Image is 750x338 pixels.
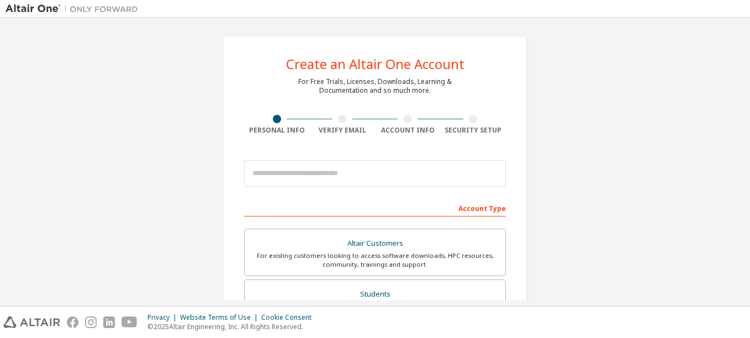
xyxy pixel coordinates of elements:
[6,3,144,14] img: Altair One
[3,316,60,328] img: altair_logo.svg
[103,316,115,328] img: linkedin.svg
[251,236,499,251] div: Altair Customers
[244,126,310,135] div: Personal Info
[375,126,441,135] div: Account Info
[147,313,180,322] div: Privacy
[286,57,464,71] div: Create an Altair One Account
[85,316,97,328] img: instagram.svg
[261,313,318,322] div: Cookie Consent
[67,316,78,328] img: facebook.svg
[441,126,506,135] div: Security Setup
[251,287,499,302] div: Students
[298,77,452,95] div: For Free Trials, Licenses, Downloads, Learning & Documentation and so much more.
[122,316,138,328] img: youtube.svg
[147,322,318,331] p: © 2025 Altair Engineering, Inc. All Rights Reserved.
[244,199,506,216] div: Account Type
[251,251,499,269] div: For existing customers looking to access software downloads, HPC resources, community, trainings ...
[180,313,261,322] div: Website Terms of Use
[310,126,376,135] div: Verify Email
